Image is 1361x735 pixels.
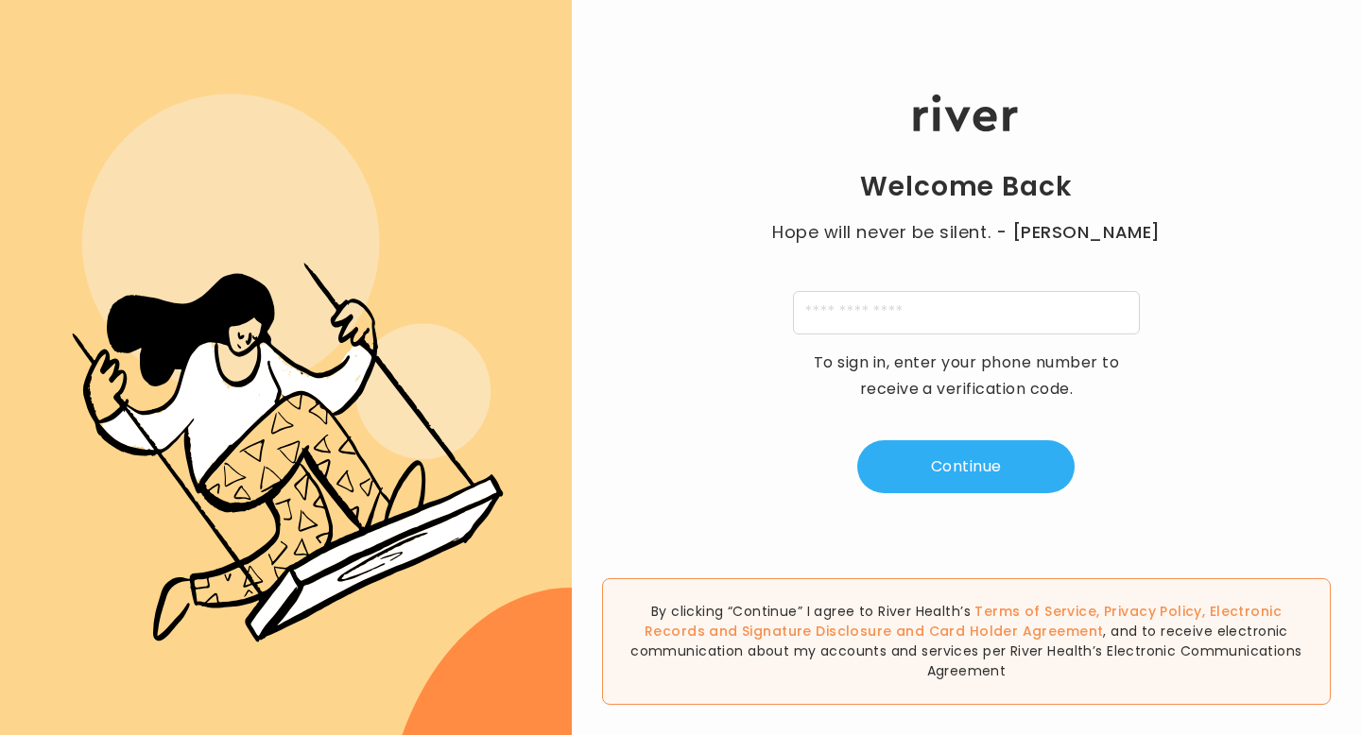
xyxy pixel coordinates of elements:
[1104,602,1202,621] a: Privacy Policy
[857,440,1075,493] button: Continue
[974,602,1096,621] a: Terms of Service
[996,219,1161,246] span: - [PERSON_NAME]
[801,350,1131,402] p: To sign in, enter your phone number to receive a verification code.
[630,622,1301,680] span: , and to receive electronic communication about my accounts and services per River Health’s Elect...
[602,578,1331,705] div: By clicking “Continue” I agree to River Health’s
[753,219,1179,246] p: Hope will never be silent.
[645,602,1282,641] span: , , and
[645,602,1282,641] a: Electronic Records and Signature Disclosure
[929,622,1104,641] a: Card Holder Agreement
[860,170,1072,204] h1: Welcome Back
